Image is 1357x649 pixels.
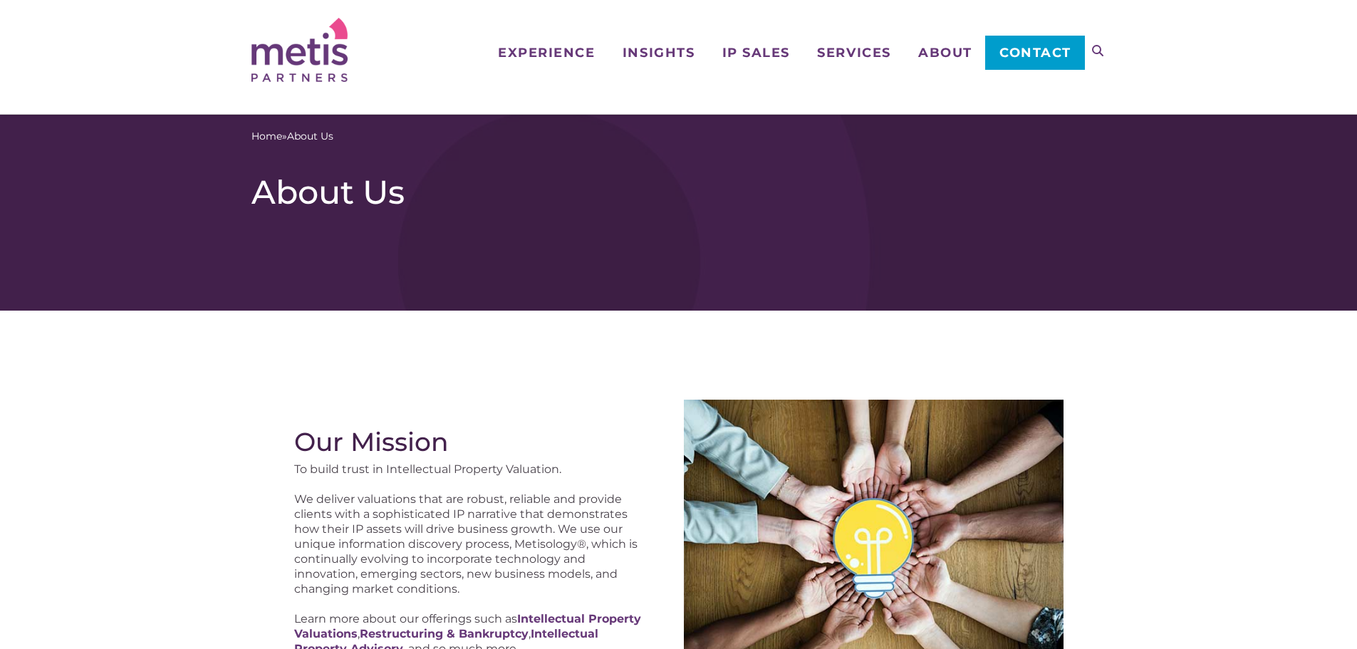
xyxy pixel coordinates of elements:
h1: About Us [251,172,1106,212]
span: IP Sales [722,46,790,59]
span: Services [817,46,890,59]
a: Contact [985,36,1084,70]
p: We deliver valuations that are robust, reliable and provide clients with a sophisticated IP narra... [294,492,650,597]
h2: Our Mission [294,427,650,457]
a: Restructuring & Bankruptcy [360,628,529,641]
span: About Us [287,129,333,144]
span: » [251,129,333,144]
a: Intellectual Property Valuations [294,613,641,641]
img: Metis Partners [251,18,348,82]
span: About [918,46,972,59]
span: Contact [999,46,1071,59]
a: Home [251,129,282,144]
span: Experience [498,46,595,59]
span: Insights [623,46,695,59]
p: To build trust in Intellectual Property Valuation. [294,462,650,477]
